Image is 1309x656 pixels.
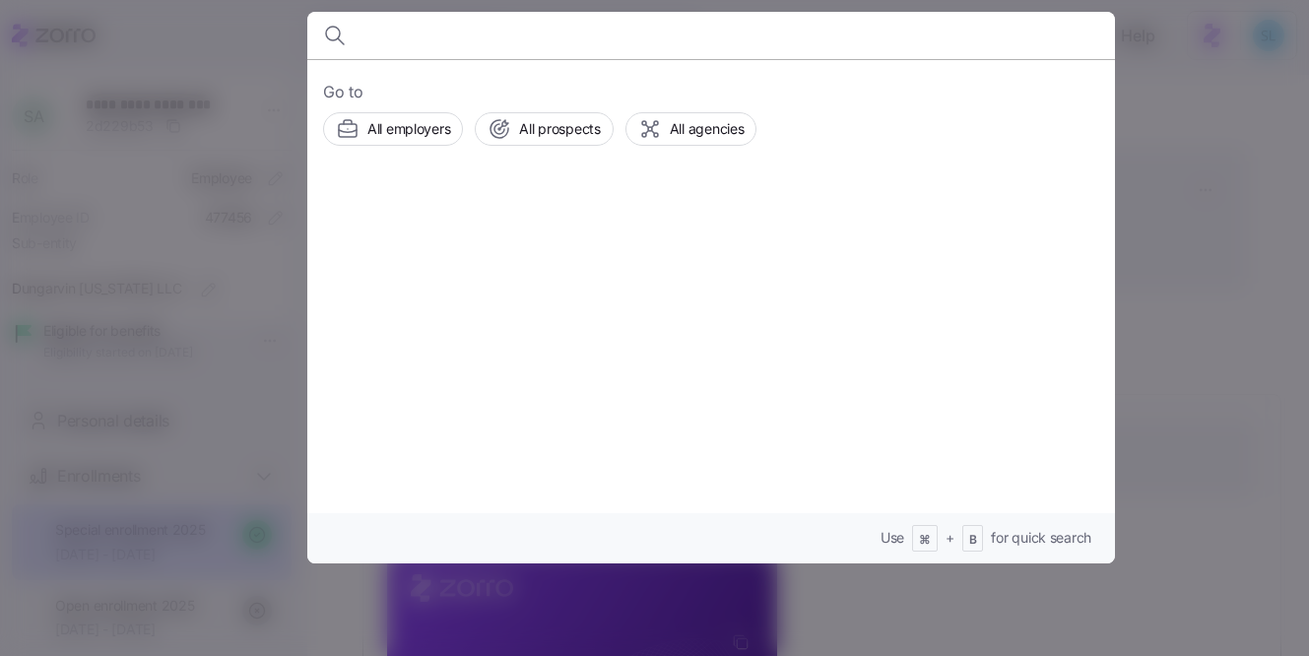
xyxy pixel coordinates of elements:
[670,119,745,139] span: All agencies
[919,532,931,549] span: ⌘
[323,80,1099,104] span: Go to
[367,119,450,139] span: All employers
[946,528,954,548] span: +
[519,119,600,139] span: All prospects
[625,112,757,146] button: All agencies
[475,112,613,146] button: All prospects
[323,112,463,146] button: All employers
[969,532,977,549] span: B
[881,528,904,548] span: Use
[991,528,1091,548] span: for quick search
